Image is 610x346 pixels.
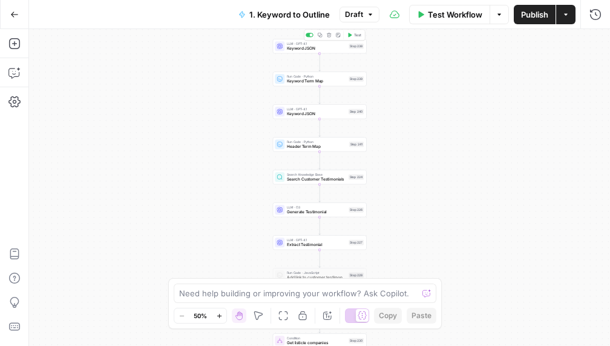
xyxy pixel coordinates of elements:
span: Get listicle companies [287,340,346,346]
g: Edge from step_224 to step_226 [319,184,321,202]
span: Test Workflow [428,8,482,21]
div: Step 239 [349,76,364,82]
span: Keyword JSON [287,45,346,52]
span: Generate Testimonial [287,209,346,215]
button: Draft [339,7,379,22]
span: LLM · GPT-4.1 [287,238,346,242]
span: Keyword Term Map [287,78,346,84]
span: Search Knowledge Base [287,172,346,177]
button: Paste [407,308,436,324]
div: Step 228 [349,273,364,278]
span: Test [354,32,361,38]
div: Run Code · PythonHeader Term MapStep 241 [273,137,367,151]
button: Test Workflow [409,5,490,24]
span: Header Term Map [287,144,347,150]
span: Search Customer Testimonials [287,176,346,182]
span: Condition [287,336,346,341]
span: Draft [345,9,363,20]
button: Copy [374,308,402,324]
div: Step 226 [349,207,364,213]
g: Edge from step_239 to step_240 [319,86,321,104]
g: Edge from step_227 to step_228 [319,250,321,267]
div: Step 238 [349,44,364,49]
span: Copy [379,310,397,321]
div: Step 227 [349,240,364,245]
div: LLM · GPT-4.1Extract TestimonialStep 227 [273,235,367,250]
g: Edge from step_240 to step_241 [319,119,321,136]
span: LLM · O3 [287,205,346,210]
span: Keyword JSON [287,111,346,117]
span: Paste [412,310,431,321]
g: Edge from step_238 to step_239 [319,53,321,71]
div: Step 224 [349,175,364,180]
span: LLM · GPT-4.1 [287,107,346,111]
div: Search Knowledge BaseSearch Customer TestimonialsStep 224 [273,170,367,184]
span: Extract Testimonial [287,242,346,248]
span: Run Code · Python [287,74,346,79]
span: Run Code · Python [287,139,347,144]
button: 1. Keyword to Outline [231,5,337,24]
g: Edge from step_241 to step_224 [319,151,321,169]
span: 1. Keyword to Outline [249,8,330,21]
span: LLM · GPT-4.1 [287,41,346,46]
div: Step 241 [349,142,364,147]
div: Run Code · JavaScriptAdd link to customer testimonialStep 228 [273,268,367,282]
span: Publish [521,8,548,21]
div: LLM · GPT-4.1Keyword JSONStep 238Test [273,39,367,53]
div: Step 240 [349,109,364,115]
g: Edge from step_249 to step_230 [319,315,321,333]
div: LLM · O3Generate TestimonialStep 226 [273,202,367,217]
span: Add link to customer testimonial [287,274,346,281]
div: Step 230 [349,338,364,344]
div: Run Code · PythonKeyword Term MapStep 239 [273,72,367,86]
g: Edge from step_226 to step_227 [319,217,321,235]
button: Publish [514,5,556,24]
div: LLM · GPT-4.1Keyword JSONStep 240 [273,104,367,119]
button: Test [345,31,364,39]
span: 50% [194,311,207,321]
span: Run Code · JavaScript [287,270,346,275]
